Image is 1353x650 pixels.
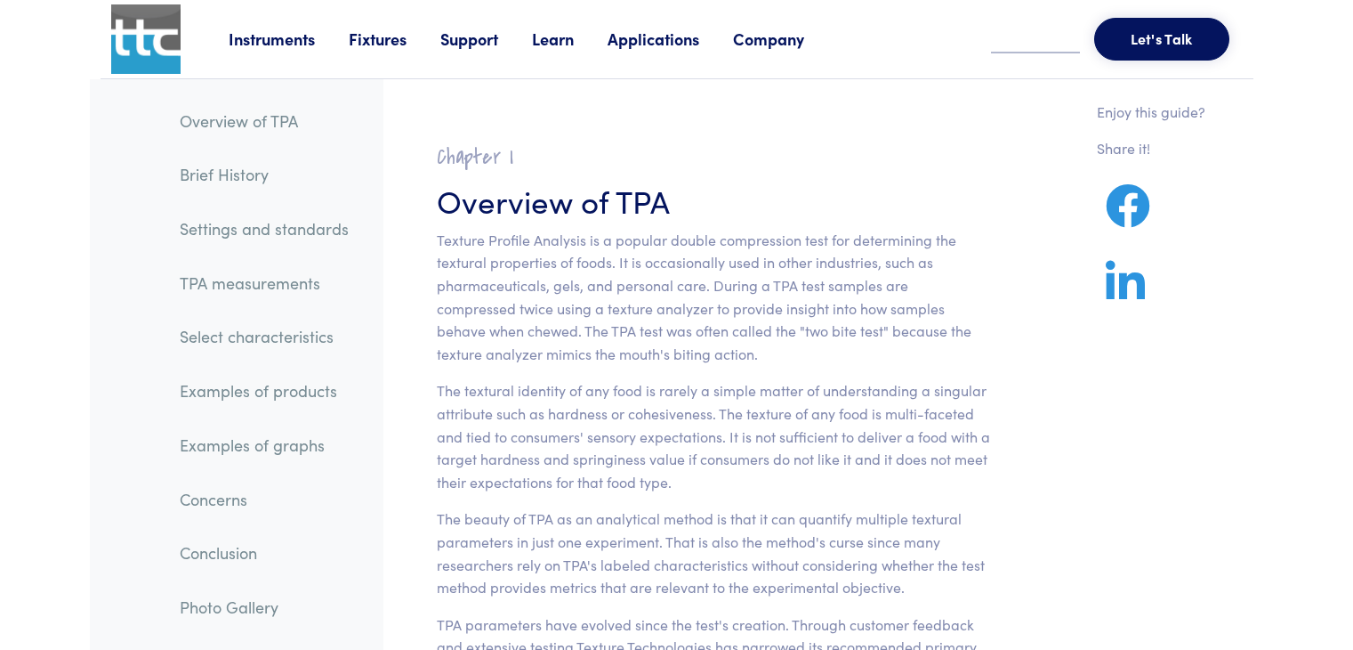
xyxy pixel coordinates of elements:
[229,28,349,50] a: Instruments
[165,479,363,520] a: Concerns
[349,28,440,50] a: Fixtures
[165,587,363,628] a: Photo Gallery
[1094,18,1229,61] button: Let's Talk
[165,154,363,195] a: Brief History
[733,28,838,50] a: Company
[111,4,181,74] img: ttc_logo_1x1_v1.0.png
[440,28,532,50] a: Support
[165,101,363,142] a: Overview of TPA
[437,229,991,366] p: Texture Profile Analysis is a popular double compression test for determining the textural proper...
[165,425,363,466] a: Examples of graphs
[1097,101,1205,124] p: Enjoy this guide?
[165,532,363,573] a: Conclusion
[1097,137,1205,160] p: Share it!
[165,263,363,304] a: TPA measurements
[608,28,733,50] a: Applications
[165,316,363,357] a: Select characteristics
[532,28,608,50] a: Learn
[437,379,991,493] p: The textural identity of any food is rarely a simple matter of understanding a singular attribute...
[437,143,991,171] h2: Chapter I
[165,370,363,411] a: Examples of products
[437,178,991,222] h3: Overview of TPA
[437,508,991,598] p: The beauty of TPA as an analytical method is that it can quantify multiple textural parameters in...
[165,208,363,249] a: Settings and standards
[1097,281,1154,304] a: Share on LinkedIn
